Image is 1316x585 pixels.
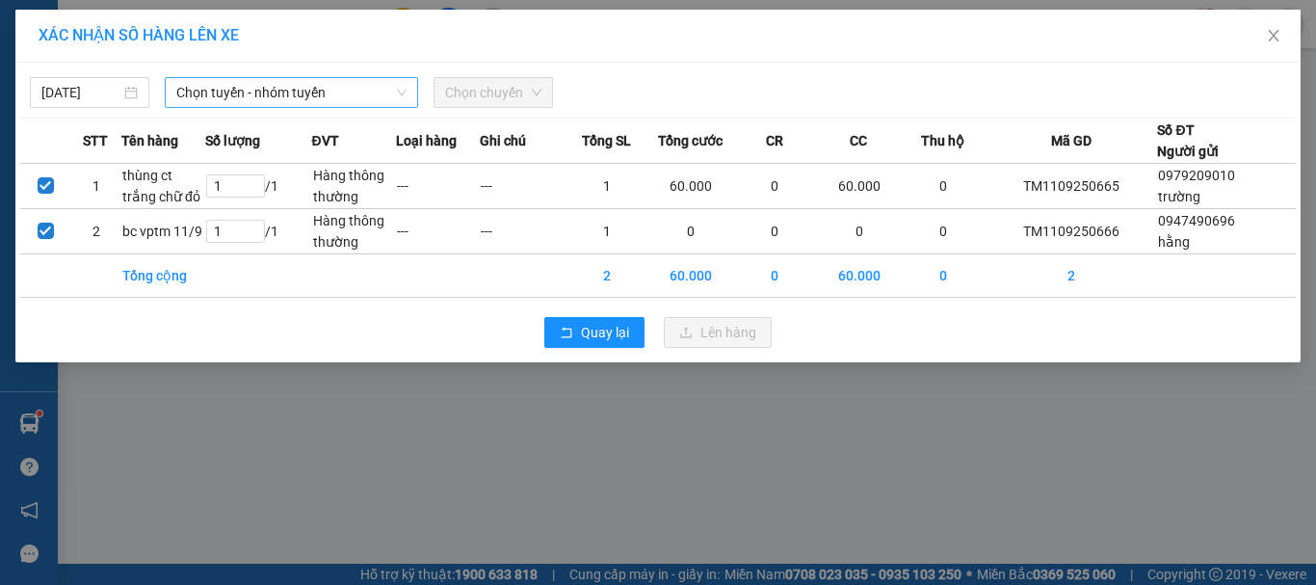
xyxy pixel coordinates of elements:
[658,130,723,151] span: Tổng cước
[766,130,783,151] span: CR
[121,130,178,151] span: Tên hàng
[850,130,867,151] span: CC
[986,209,1157,254] td: TM1109250666
[39,26,239,44] span: XÁC NHẬN SỐ HÀNG LÊN XE
[733,254,817,298] td: 0
[582,130,631,151] span: Tổng SL
[648,209,732,254] td: 0
[817,209,901,254] td: 0
[70,209,120,254] td: 2
[121,254,205,298] td: Tổng cộng
[312,164,396,209] td: Hàng thông thường
[176,78,407,107] span: Chọn tuyến - nhóm tuyến
[312,209,396,254] td: Hàng thông thường
[986,164,1157,209] td: TM1109250665
[205,209,311,254] td: / 1
[1158,234,1190,250] span: hằng
[480,130,526,151] span: Ghi chú
[544,317,645,348] button: rollbackQuay lại
[902,209,986,254] td: 0
[648,254,732,298] td: 60.000
[480,209,564,254] td: ---
[83,130,108,151] span: STT
[480,164,564,209] td: ---
[1157,120,1219,162] div: Số ĐT Người gửi
[817,164,901,209] td: 60.000
[902,254,986,298] td: 0
[205,130,260,151] span: Số lượng
[648,164,732,209] td: 60.000
[565,209,648,254] td: 1
[1158,213,1235,228] span: 0947490696
[733,164,817,209] td: 0
[1051,130,1092,151] span: Mã GD
[396,164,480,209] td: ---
[986,254,1157,298] td: 2
[41,82,120,103] input: 12/09/2025
[1158,168,1235,183] span: 0979209010
[733,209,817,254] td: 0
[121,164,205,209] td: thùng ct trắng chữ đỏ
[205,164,311,209] td: / 1
[1247,10,1301,64] button: Close
[565,254,648,298] td: 2
[560,326,573,341] span: rollback
[565,164,648,209] td: 1
[121,209,205,254] td: bc vptm 11/9
[1158,189,1200,204] span: trường
[445,78,541,107] span: Chọn chuyến
[396,130,457,151] span: Loại hàng
[1266,28,1281,43] span: close
[664,317,772,348] button: uploadLên hàng
[70,164,120,209] td: 1
[396,209,480,254] td: ---
[312,130,339,151] span: ĐVT
[817,254,901,298] td: 60.000
[921,130,964,151] span: Thu hộ
[581,322,629,343] span: Quay lại
[396,87,408,98] span: down
[902,164,986,209] td: 0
